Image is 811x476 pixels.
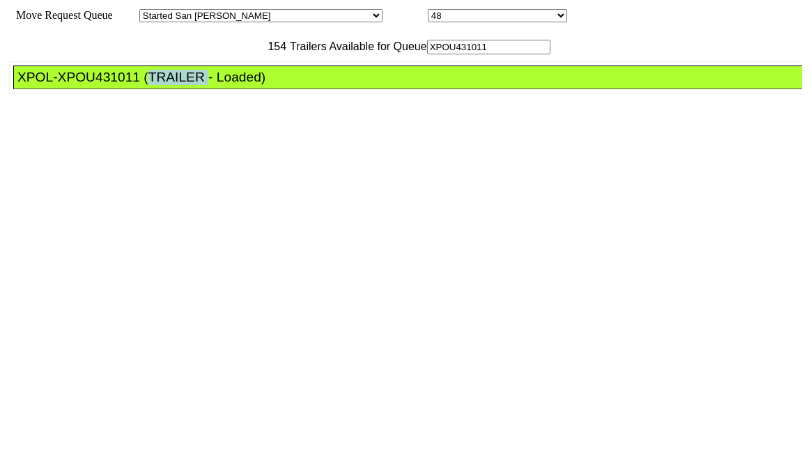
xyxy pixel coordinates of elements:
span: Move Request Queue [9,9,113,21]
span: 154 [261,40,286,52]
input: Filter Available Trailers [427,40,550,54]
span: Location [385,9,425,21]
span: Area [115,9,137,21]
div: XPOL-XPOU431011 (TRAILER - Loaded) [17,70,810,85]
span: Trailers Available for Queue [286,40,427,52]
